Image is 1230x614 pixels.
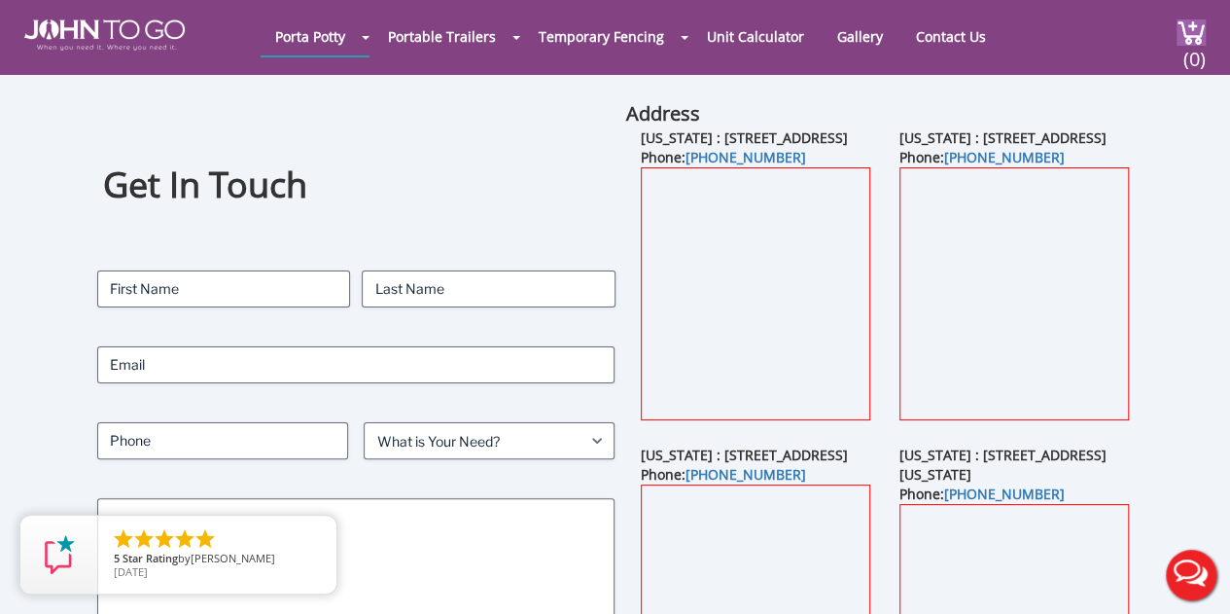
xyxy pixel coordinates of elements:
[97,271,350,307] input: First Name
[899,148,1065,166] b: Phone:
[899,446,1107,484] b: [US_STATE] : [STREET_ADDRESS][US_STATE]
[97,422,348,459] input: Phone
[24,19,185,51] img: JOHN to go
[944,148,1065,166] a: [PHONE_NUMBER]
[524,18,679,55] a: Temporary Fencing
[1152,536,1230,614] button: Live Chat
[823,18,897,55] a: Gallery
[641,465,806,484] b: Phone:
[97,346,615,383] input: Email
[114,551,120,565] span: 5
[193,527,217,551] li: 
[191,551,275,565] span: [PERSON_NAME]
[112,527,135,551] li: 
[899,485,1065,503] b: Phone:
[153,527,176,551] li: 
[103,162,610,209] h1: Get In Touch
[40,535,79,574] img: Review Rating
[685,465,806,484] a: [PHONE_NUMBER]
[641,148,806,166] b: Phone:
[373,18,510,55] a: Portable Trailers
[685,148,806,166] a: [PHONE_NUMBER]
[114,564,148,579] span: [DATE]
[1177,19,1206,46] img: cart a
[641,446,848,464] b: [US_STATE] : [STREET_ADDRESS]
[362,271,615,307] input: Last Name
[132,527,156,551] li: 
[114,553,321,566] span: by
[641,128,848,147] b: [US_STATE] : [STREET_ADDRESS]
[173,527,196,551] li: 
[899,128,1107,147] b: [US_STATE] : [STREET_ADDRESS]
[261,18,360,55] a: Porta Potty
[901,18,1001,55] a: Contact Us
[944,485,1065,503] a: [PHONE_NUMBER]
[626,100,700,126] b: Address
[1182,30,1206,72] span: (0)
[692,18,819,55] a: Unit Calculator
[123,551,178,565] span: Star Rating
